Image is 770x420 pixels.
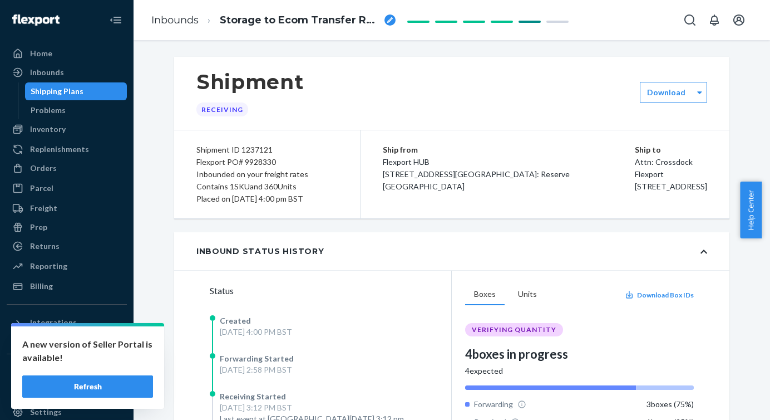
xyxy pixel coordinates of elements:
span: Storage to Ecom Transfer RPBUW0ONN0XUT [220,13,380,28]
button: Refresh [22,375,153,398]
span: VERIFYING QUANTITY [472,325,556,334]
div: [DATE] 2:58 PM BST [220,364,294,375]
a: Reporting [7,257,127,275]
div: Flexport PO# 9928330 [196,156,338,168]
a: Returns [7,237,127,255]
div: Integrations [30,317,77,328]
p: Flexport [635,168,707,180]
button: Close Navigation [105,9,127,31]
p: Ship to [635,144,707,156]
button: Integrations [7,314,127,331]
div: Home [30,48,52,59]
div: Receiving [196,102,248,116]
div: 3 boxes ( 75 %) [646,399,694,410]
div: Freight [30,203,57,214]
div: Inbounds [30,67,64,78]
div: Billing [30,281,53,292]
a: Billing [7,277,127,295]
h1: Shipment [196,70,304,94]
div: Shipping Plans [31,86,83,97]
a: Freight [7,199,127,217]
a: Home [7,45,127,62]
label: Download [647,87,685,98]
div: Forwarding [465,399,526,410]
button: Open notifications [703,9,725,31]
button: Download Box IDs [625,290,694,300]
button: Boxes [465,284,505,305]
span: Flexport HUB [STREET_ADDRESS][GEOGRAPHIC_DATA]: Reserve [GEOGRAPHIC_DATA] [383,157,570,191]
span: Forwarding Started [220,354,294,363]
p: A new version of Seller Portal is available! [22,338,153,364]
div: Placed on [DATE] 4:00 pm BST [196,193,338,205]
div: Settings [30,407,62,418]
button: Help Center [740,182,762,238]
a: Orders [7,159,127,177]
p: Ship from [383,144,635,156]
div: Replenishments [30,144,89,155]
a: Inbounds [151,14,199,26]
button: Open Search Box [679,9,701,31]
span: [STREET_ADDRESS] [635,182,707,191]
div: [DATE] 3:12 PM BST [220,402,432,413]
a: Problems [25,101,127,119]
span: Created [220,316,251,325]
span: Receiving Started [220,392,286,401]
a: Inbounds [7,64,127,81]
div: Reporting [30,261,67,272]
div: 4 expected [465,365,694,377]
a: Add Integration [7,336,127,349]
div: Inbounded on your freight rates [196,168,338,180]
div: Inbound Status History [196,246,324,257]
div: Shipment ID 1237121 [196,144,338,156]
div: Prep [30,222,47,233]
a: Prep [7,218,127,236]
button: Units [509,284,546,305]
button: Open account menu [728,9,750,31]
button: Fast Tags [7,363,127,381]
div: Inventory [30,124,66,135]
div: Status [210,284,451,297]
div: Orders [30,163,57,174]
div: 4 boxes in progress [465,345,694,363]
a: Parcel [7,179,127,197]
ol: breadcrumbs [142,4,404,37]
a: Shipping Plans [25,82,127,100]
iframe: Opens a widget where you can chat to one of our agents [698,387,759,414]
div: Contains 1 SKU and 360 Units [196,180,338,193]
a: Add Fast Tag [7,385,127,399]
div: [DATE] 4:00 PM BST [220,326,292,338]
a: Inventory [7,120,127,138]
p: Attn: Crossdock [635,156,707,168]
div: Returns [30,241,60,252]
div: Problems [31,105,66,116]
img: Flexport logo [12,14,60,26]
div: Parcel [30,183,53,194]
a: Replenishments [7,140,127,158]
